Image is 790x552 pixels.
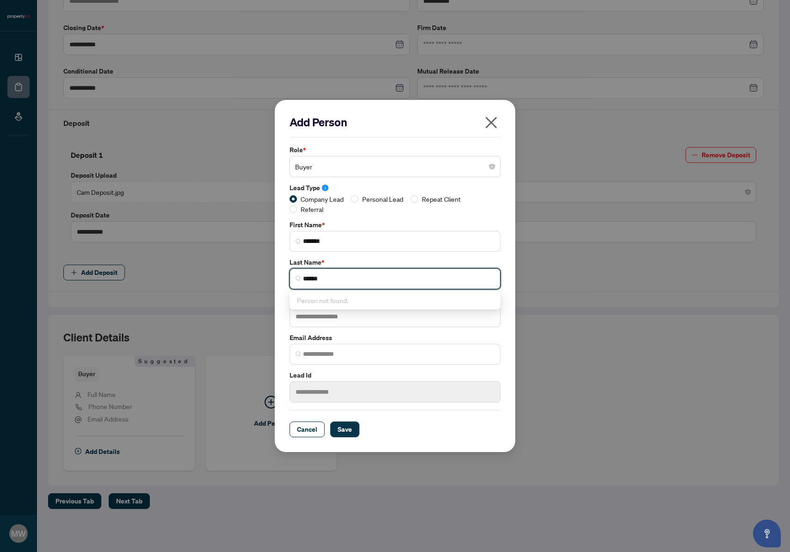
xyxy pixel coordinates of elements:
h2: Add Person [290,115,500,130]
button: Cancel [290,422,325,437]
span: Cancel [297,422,317,437]
span: Buyer [295,158,495,175]
span: info-circle [322,185,328,191]
img: search_icon [296,239,301,244]
label: Email Address [290,333,500,343]
span: close-circle [489,164,495,169]
label: Last Name [290,257,500,267]
span: Save [338,422,352,437]
span: Company Lead [297,194,347,204]
img: search_icon [296,276,301,281]
span: Referral [297,204,327,214]
label: Role [290,145,500,155]
span: Personal Lead [358,194,407,204]
span: close [484,115,499,130]
label: Lead Type [290,183,500,193]
button: Open asap [753,520,781,547]
label: First Name [290,220,500,230]
button: Save [330,422,359,437]
img: search_icon [296,351,301,357]
span: Person not found. [297,296,348,304]
label: Lead Id [290,370,500,380]
span: Repeat Client [418,194,464,204]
